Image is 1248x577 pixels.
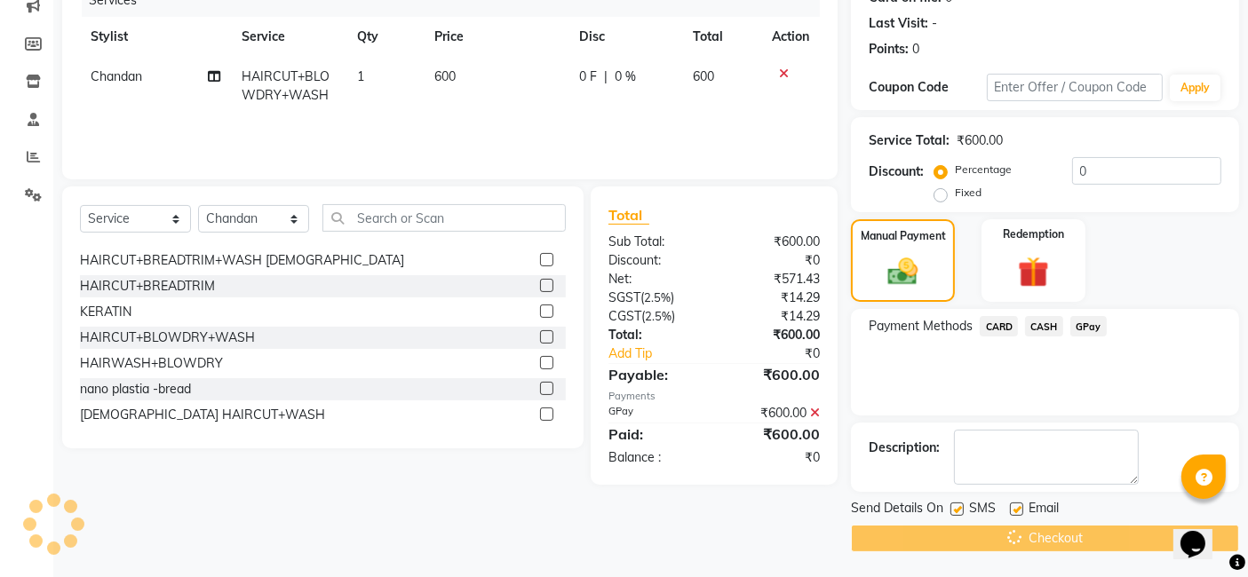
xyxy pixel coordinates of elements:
div: Net: [595,270,714,288]
span: Payment Methods [869,317,973,336]
th: Action [761,17,820,57]
span: SGST [608,289,640,305]
div: Service Total: [869,131,950,150]
div: Description: [869,439,940,457]
th: Disc [568,17,682,57]
th: Total [682,17,761,57]
div: Discount: [595,251,714,270]
div: GPay [595,404,714,423]
div: ₹14.29 [714,307,833,326]
span: CASH [1025,316,1063,336]
label: Manual Payment [861,228,946,244]
div: Coupon Code [869,78,986,97]
div: Last Visit: [869,14,928,33]
div: Balance : [595,448,714,467]
span: 2.5% [644,290,671,304]
span: CARD [980,316,1018,336]
div: Payable: [595,364,714,385]
span: 1 [357,68,364,84]
div: HAIRWASH+BLOWDRY [80,354,223,373]
input: Enter Offer / Coupon Code [987,74,1163,101]
div: ₹571.43 [714,270,833,288]
th: Service [231,17,346,57]
div: ₹600.00 [714,233,833,251]
div: HAIRCUT+BREADTRIM [80,277,215,296]
div: ₹0 [714,251,833,270]
span: Email [1029,499,1059,521]
div: - [932,14,937,33]
span: Total [608,206,649,225]
div: ₹0 [735,344,834,363]
div: ₹14.29 [714,288,833,307]
div: ₹600.00 [714,364,833,385]
div: Points: [869,40,909,59]
span: SMS [969,499,996,521]
th: Qty [346,17,424,57]
span: Send Details On [851,499,943,521]
div: [DEMOGRAPHIC_DATA] HAIRCUT+WASH [80,406,325,424]
span: CGST [608,308,641,324]
div: Paid: [595,423,714,445]
div: Total: [595,326,714,344]
div: Discount: [869,162,924,181]
label: Fixed [955,185,982,201]
div: ₹600.00 [714,423,833,445]
label: Redemption [1003,226,1064,242]
span: 600 [434,68,456,84]
div: HAIRCUT+BLOWDRY+WASH [80,328,255,347]
img: _gift.svg [1008,253,1059,292]
iframe: chat widget [1173,506,1230,559]
div: 0 [912,40,919,59]
div: ₹600.00 [957,131,1003,150]
th: Stylist [80,17,231,57]
span: 2.5% [645,309,672,323]
span: 0 F [579,67,597,86]
div: KERATIN [80,303,131,321]
div: ₹600.00 [714,404,833,423]
div: ₹0 [714,448,833,467]
a: Add Tip [595,344,734,363]
div: Sub Total: [595,233,714,251]
th: Price [424,17,568,57]
img: _cash.svg [878,255,926,289]
span: 600 [693,68,714,84]
span: | [604,67,608,86]
span: Chandan [91,68,142,84]
div: ₹600.00 [714,326,833,344]
div: ( ) [595,288,714,307]
label: Percentage [955,162,1012,178]
button: Apply [1170,75,1220,101]
div: HAIRCUT+BREADTRIM+WASH [DEMOGRAPHIC_DATA] [80,251,404,270]
div: nano plastia -bread [80,380,191,399]
input: Search or Scan [322,204,566,232]
div: ( ) [595,307,714,326]
span: GPay [1070,316,1107,336]
span: HAIRCUT+BLOWDRY+WASH [242,68,330,103]
div: Payments [608,389,820,404]
span: 0 % [615,67,636,86]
